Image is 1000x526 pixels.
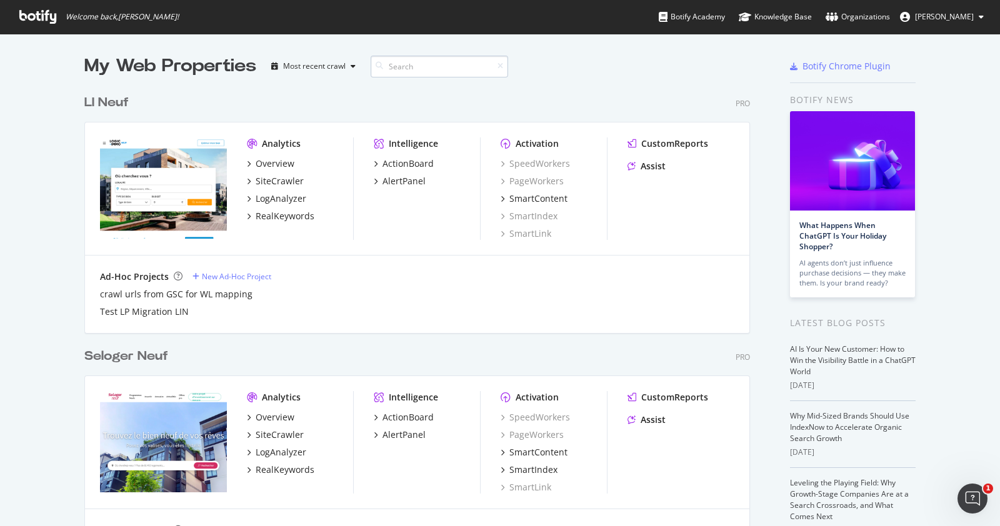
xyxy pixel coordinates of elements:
a: AlertPanel [374,175,426,187]
button: [PERSON_NAME] [890,7,994,27]
a: SmartContent [501,192,567,205]
div: AlertPanel [382,429,426,441]
div: [DATE] [790,447,916,458]
a: Seloger Neuf [84,347,173,365]
a: LI Neuf [84,94,134,112]
div: RealKeywords [256,464,314,476]
div: My Web Properties [84,54,256,79]
div: Assist [641,414,666,426]
div: AlertPanel [382,175,426,187]
a: Test LP Migration LIN [100,305,189,318]
div: Intelligence [389,137,438,150]
div: Most recent crawl [283,62,346,70]
a: PageWorkers [501,175,564,187]
input: Search [371,56,508,77]
a: SiteCrawler [247,175,304,187]
div: LogAnalyzer [256,192,306,205]
img: selogerneuf.com [100,391,227,492]
a: SmartIndex [501,210,557,222]
a: Overview [247,157,294,170]
div: Activation [516,391,559,404]
a: ActionBoard [374,157,434,170]
a: RealKeywords [247,464,314,476]
a: Leveling the Playing Field: Why Growth-Stage Companies Are at a Search Crossroads, and What Comes... [790,477,909,522]
a: CustomReports [627,137,708,150]
span: Welcome back, [PERSON_NAME] ! [66,12,179,22]
div: Activation [516,137,559,150]
a: AI Is Your New Customer: How to Win the Visibility Battle in a ChatGPT World [790,344,916,377]
a: RealKeywords [247,210,314,222]
div: CustomReports [641,391,708,404]
a: AlertPanel [374,429,426,441]
a: SpeedWorkers [501,411,570,424]
button: Most recent crawl [266,56,361,76]
a: Overview [247,411,294,424]
div: SmartContent [509,192,567,205]
a: Assist [627,160,666,172]
div: LI Neuf [84,94,129,112]
a: SmartContent [501,446,567,459]
div: Botify news [790,93,916,107]
div: Organizations [826,11,890,23]
a: Assist [627,414,666,426]
div: Pro [736,98,750,109]
div: Analytics [262,137,301,150]
div: RealKeywords [256,210,314,222]
div: Overview [256,411,294,424]
a: SmartIndex [501,464,557,476]
div: Analytics [262,391,301,404]
div: SiteCrawler [256,429,304,441]
div: SiteCrawler [256,175,304,187]
a: What Happens When ChatGPT Is Your Holiday Shopper? [799,220,886,252]
div: Latest Blog Posts [790,316,916,330]
div: SmartContent [509,446,567,459]
a: CustomReports [627,391,708,404]
a: Botify Chrome Plugin [790,60,891,72]
span: 1 [983,484,993,494]
div: ActionBoard [382,157,434,170]
div: [DATE] [790,380,916,391]
a: SiteCrawler [247,429,304,441]
a: SpeedWorkers [501,157,570,170]
img: neuf.logic-immo.com [100,137,227,239]
div: Botify Academy [659,11,725,23]
a: PageWorkers [501,429,564,441]
div: Pro [736,352,750,362]
div: Overview [256,157,294,170]
a: SmartLink [501,481,551,494]
img: What Happens When ChatGPT Is Your Holiday Shopper? [790,111,915,211]
a: LogAnalyzer [247,192,306,205]
a: crawl urls from GSC for WL mapping [100,288,252,300]
div: AI agents don’t just influence purchase decisions — they make them. Is your brand ready? [799,258,906,288]
div: Ad-Hoc Projects [100,270,169,283]
div: Seloger Neuf [84,347,168,365]
div: ActionBoard [382,411,434,424]
div: LogAnalyzer [256,446,306,459]
a: SmartLink [501,227,551,240]
div: Assist [641,160,666,172]
div: SmartIndex [509,464,557,476]
a: Why Mid-Sized Brands Should Use IndexNow to Accelerate Organic Search Growth [790,410,909,444]
div: New Ad-Hoc Project [202,271,271,282]
iframe: Intercom live chat [957,484,987,514]
span: Yannick Laurent [915,11,974,22]
div: CustomReports [641,137,708,150]
div: Botify Chrome Plugin [802,60,891,72]
div: Knowledge Base [739,11,812,23]
a: LogAnalyzer [247,446,306,459]
a: ActionBoard [374,411,434,424]
div: Intelligence [389,391,438,404]
a: New Ad-Hoc Project [192,271,271,282]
